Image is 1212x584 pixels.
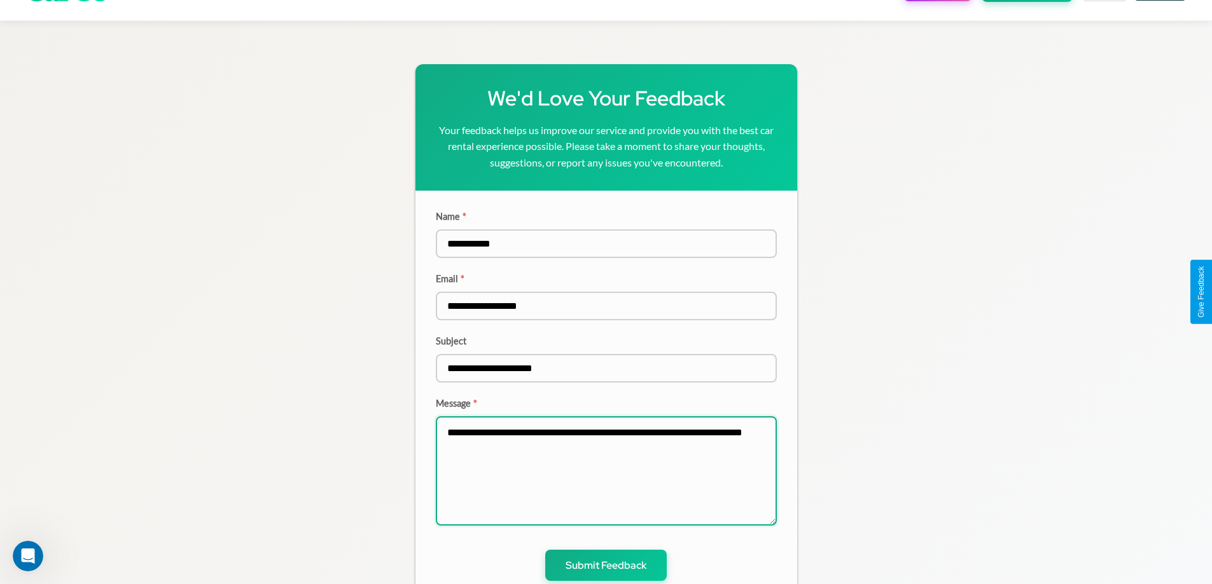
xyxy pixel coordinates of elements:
[1197,266,1206,318] div: Give Feedback
[545,550,667,581] button: Submit Feedback
[436,211,777,222] label: Name
[436,122,777,171] p: Your feedback helps us improve our service and provide you with the best car rental experience po...
[436,398,777,409] label: Message
[436,273,777,284] label: Email
[436,85,777,112] h1: We'd Love Your Feedback
[13,541,43,571] iframe: Intercom live chat
[436,336,777,346] label: Subject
